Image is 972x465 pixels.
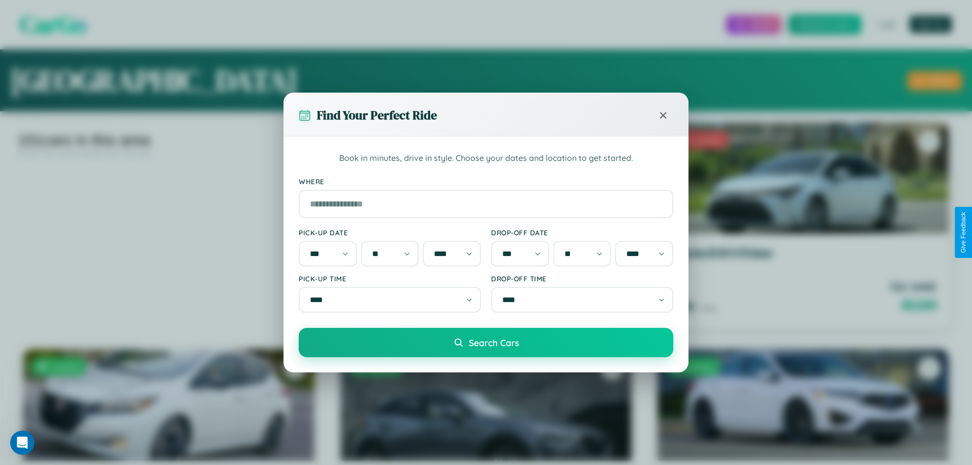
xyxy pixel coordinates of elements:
[299,152,673,165] p: Book in minutes, drive in style. Choose your dates and location to get started.
[317,107,437,123] h3: Find Your Perfect Ride
[299,328,673,357] button: Search Cars
[491,274,673,283] label: Drop-off Time
[491,228,673,237] label: Drop-off Date
[469,337,519,348] span: Search Cars
[299,274,481,283] label: Pick-up Time
[299,228,481,237] label: Pick-up Date
[299,177,673,186] label: Where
